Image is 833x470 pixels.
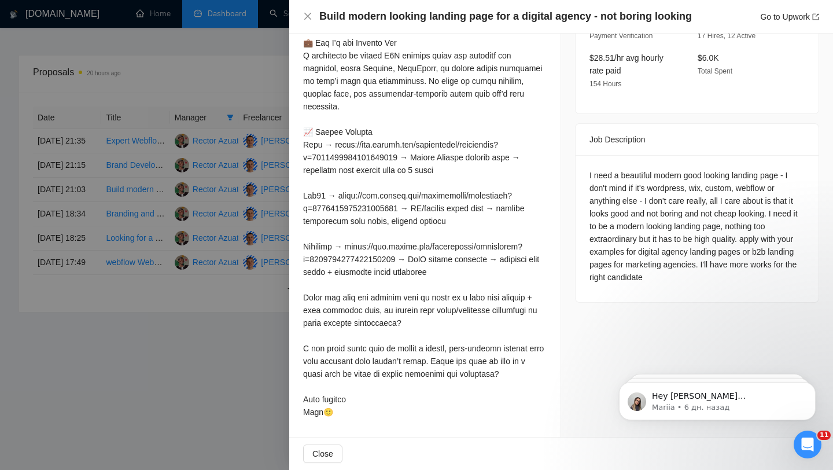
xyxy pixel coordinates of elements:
[698,67,732,75] span: Total Spent
[817,431,831,440] span: 11
[602,358,833,439] iframe: To enrich screen reader interactions, please activate Accessibility in Grammarly extension settings
[303,12,312,21] button: Close
[698,53,719,63] span: $6.0K
[319,9,692,24] h4: Build modern looking landing page for a digital agency - not boring looking
[794,431,821,458] iframe: Intercom live chat
[312,447,333,460] span: Close
[760,12,819,21] a: Go to Upworkexport
[812,13,819,20] span: export
[589,169,805,284] div: I need a beautiful modern good looking landing page - I don't mind if it's wordpress, wix, custom...
[589,53,664,75] span: $28.51/hr avg hourly rate paid
[303,12,312,21] span: close
[698,32,755,40] span: 17 Hires, 12 Active
[589,32,653,40] span: Payment Verification
[303,445,342,463] button: Close
[589,80,621,88] span: 154 Hours
[589,124,805,155] div: Job Description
